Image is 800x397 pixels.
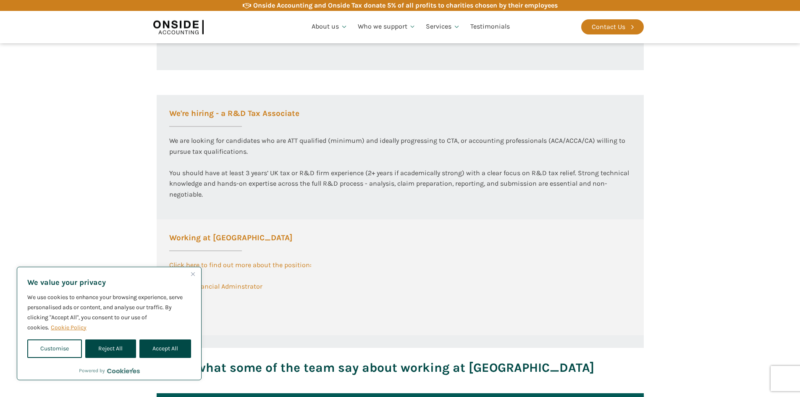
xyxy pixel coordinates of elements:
a: Services [421,13,465,41]
p: We use cookies to enhance your browsing experience, serve personalised ads or content, and analys... [27,292,191,333]
button: Reject All [85,339,136,358]
button: Customise [27,339,82,358]
div: We value your privacy [17,267,202,380]
img: Onside Accounting [153,17,204,37]
button: Accept All [139,339,191,358]
a: Testimonials [465,13,515,41]
h3: Here's what some of the team say about working at [GEOGRAPHIC_DATA] [157,356,594,379]
a: Who we support [353,13,421,41]
img: Close [191,272,195,276]
a: Click here to find out more about the position:Senior Financial Adminstrator [169,260,312,292]
div: Powered by [79,366,140,375]
a: Contact Us [581,19,644,34]
div: We are looking for candidates who are ATT qualified (minimum) and ideally progressing to CTA, or ... [169,135,631,211]
div: Contact Us [592,21,625,32]
button: Close [188,269,198,279]
a: About us [307,13,353,41]
h3: Working at [GEOGRAPHIC_DATA] [169,234,292,251]
h3: We're hiring - a R&D Tax Associate [169,110,299,127]
p: We value your privacy [27,277,191,287]
a: Visit CookieYes website [107,368,140,373]
a: Cookie Policy [50,323,87,331]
